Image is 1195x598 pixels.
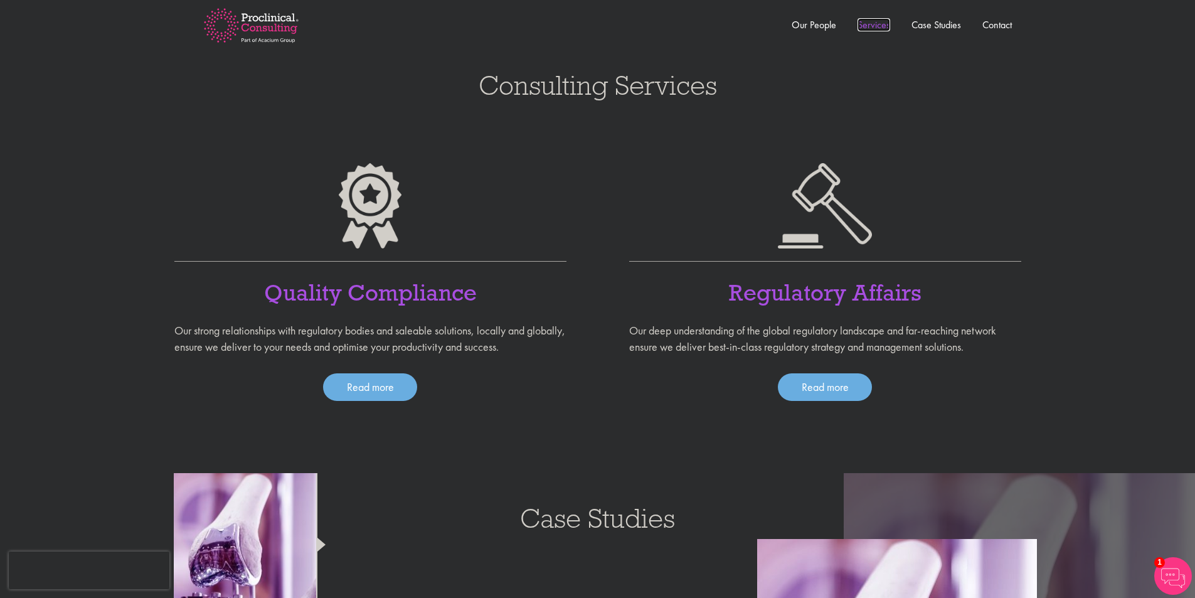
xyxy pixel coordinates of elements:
h3: Consulting Services [13,72,1182,99]
p: Our strong relationships with regulatory bodies and saleable solutions, locally and globally, ens... [174,323,566,355]
a: Read more [778,373,872,401]
p: Our deep understanding of the global regulatory landscape and far-reaching network ensure we deli... [629,323,1021,355]
a: Quality Compliance [264,277,477,307]
iframe: reCAPTCHA [9,552,169,589]
a: Regulatory Affairs [729,277,921,307]
a: Case Studies [911,18,961,31]
a: Services [858,18,890,31]
a: Read more [323,373,417,401]
span: 1 [1154,557,1165,568]
img: Quality Compliance [339,163,401,248]
a: Privacy Policy [85,131,144,141]
img: Chatbot [1154,557,1192,595]
a: Our People [792,18,836,31]
a: Contact [982,18,1012,31]
img: Regulatory Affairs< [778,163,872,248]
